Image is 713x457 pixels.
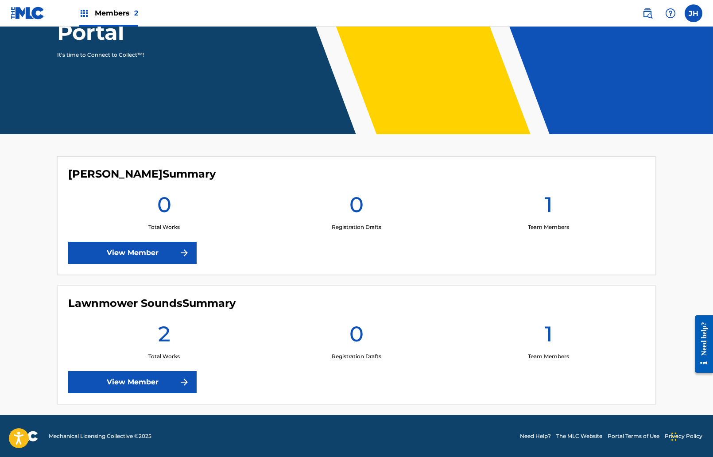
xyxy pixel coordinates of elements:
div: User Menu [685,4,702,22]
span: Mechanical Licensing Collective © 2025 [49,432,151,440]
span: Members [95,8,138,18]
a: Need Help? [520,432,551,440]
p: Team Members [528,352,569,360]
iframe: Resource Center [688,308,713,380]
a: The MLC Website [556,432,602,440]
h1: 1 [545,191,553,223]
a: Portal Terms of Use [608,432,659,440]
img: MLC Logo [11,7,45,19]
img: logo [11,431,38,442]
img: search [642,8,653,19]
h1: 0 [349,321,364,352]
h1: 0 [157,191,171,223]
p: Team Members [528,223,569,231]
h1: 2 [158,321,170,352]
img: f7272a7cc735f4ea7f67.svg [179,248,190,258]
p: Total Works [148,223,180,231]
img: f7272a7cc735f4ea7f67.svg [179,377,190,387]
iframe: Chat Widget [669,414,713,457]
a: Public Search [639,4,656,22]
div: Help [662,4,679,22]
h1: 1 [545,321,553,352]
span: 2 [134,9,138,17]
img: Top Rightsholders [79,8,89,19]
p: It's time to Connect to Collect™! [57,51,211,59]
h1: 0 [349,191,364,223]
p: Registration Drafts [332,352,381,360]
h4: Lawnmower Sounds [68,297,236,310]
a: View Member [68,242,197,264]
p: Total Works [148,352,180,360]
a: Privacy Policy [665,432,702,440]
p: Registration Drafts [332,223,381,231]
img: help [665,8,676,19]
a: View Member [68,371,197,393]
div: Drag [671,423,677,450]
h4: Jim Hanft [68,167,216,181]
